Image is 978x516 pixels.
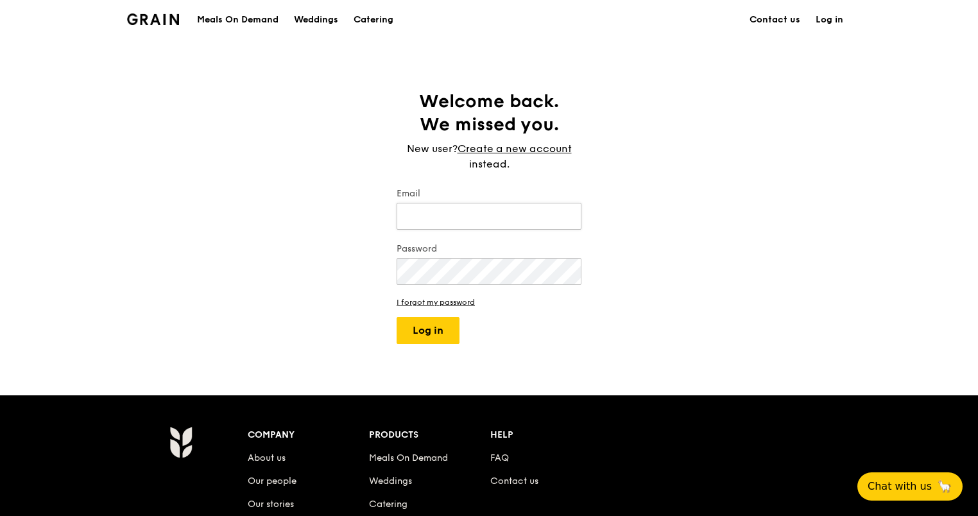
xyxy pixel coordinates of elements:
a: Create a new account [458,141,572,157]
label: Email [397,187,581,200]
img: Grain [127,13,179,25]
a: Meals On Demand [369,452,448,463]
button: Chat with us🦙 [857,472,963,501]
div: Weddings [294,1,338,39]
div: Help [490,426,612,444]
a: About us [248,452,286,463]
span: 🦙 [937,479,952,494]
img: Grain [169,426,192,458]
h1: Welcome back. We missed you. [397,90,581,136]
div: Meals On Demand [197,1,279,39]
a: Contact us [490,476,538,486]
div: Company [248,426,369,444]
a: Weddings [286,1,346,39]
div: Catering [354,1,393,39]
a: Log in [808,1,851,39]
a: Weddings [369,476,412,486]
button: Log in [397,317,459,344]
span: New user? [407,142,458,155]
a: FAQ [490,452,509,463]
a: I forgot my password [397,298,581,307]
div: Products [369,426,490,444]
span: instead. [469,158,510,170]
a: Contact us [742,1,808,39]
a: Catering [346,1,401,39]
a: Our people [248,476,296,486]
a: Our stories [248,499,294,510]
label: Password [397,243,581,255]
span: Chat with us [868,479,932,494]
a: Catering [369,499,407,510]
